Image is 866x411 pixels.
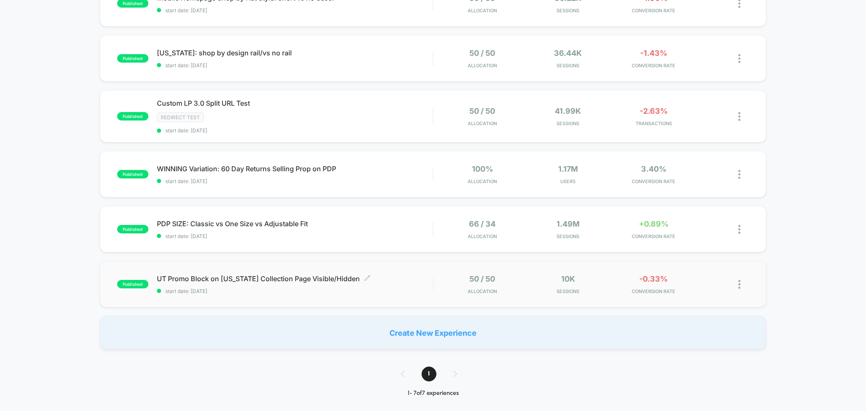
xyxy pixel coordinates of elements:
span: Sessions [527,288,609,294]
span: start date: [DATE] [157,288,433,294]
span: 3.40% [641,164,666,173]
span: 1.49M [556,219,580,228]
span: Allocation [468,8,497,14]
span: Redirect Test [157,112,204,122]
span: WINNING Variation: 60 Day Returns Selling Prop on PDP [157,164,433,173]
span: Allocation [468,233,497,239]
span: CONVERSION RATE [613,63,695,68]
span: published [117,225,148,233]
span: +0.89% [639,219,669,228]
span: start date: [DATE] [157,178,433,184]
span: start date: [DATE] [157,62,433,68]
span: 36.44k [554,49,582,58]
img: close [738,112,740,121]
span: 1 [422,367,436,381]
img: close [738,170,740,179]
span: start date: [DATE] [157,233,433,239]
img: close [738,225,740,234]
span: TRANSACTIONS [613,121,695,126]
span: 50 / 50 [469,49,495,58]
span: Allocation [468,63,497,68]
span: -2.63% [640,107,668,115]
span: UT Promo Block on [US_STATE] Collection Page Visible/Hidden [157,274,433,283]
span: Users [527,178,609,184]
span: Allocation [468,178,497,184]
span: 10k [561,274,575,283]
div: Create New Experience [100,316,767,350]
span: CONVERSION RATE [613,233,695,239]
span: 50 / 50 [469,107,495,115]
span: PDP SIZE: Classic vs One Size vs Adjustable Fit [157,219,433,228]
span: 100% [472,164,493,173]
span: CONVERSION RATE [613,8,695,14]
span: published [117,170,148,178]
span: CONVERSION RATE [613,178,695,184]
span: Sessions [527,8,609,14]
img: close [738,54,740,63]
span: published [117,112,148,121]
span: Custom LP 3.0 Split URL Test [157,99,433,107]
span: -0.33% [639,274,668,283]
span: 50 / 50 [469,274,495,283]
span: [US_STATE]: shop by design rail/vs no rail [157,49,433,57]
span: published [117,54,148,63]
span: published [117,280,148,288]
span: start date: [DATE] [157,7,433,14]
span: start date: [DATE] [157,127,433,134]
span: Allocation [468,288,497,294]
span: -1.43% [640,49,667,58]
span: Sessions [527,63,609,68]
span: 1.17M [558,164,578,173]
span: Sessions [527,233,609,239]
span: CONVERSION RATE [613,288,695,294]
span: 41.99k [555,107,581,115]
span: Allocation [468,121,497,126]
img: close [738,280,740,289]
span: 66 / 34 [469,219,496,228]
div: 1 - 7 of 7 experiences [392,390,474,397]
span: Sessions [527,121,609,126]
